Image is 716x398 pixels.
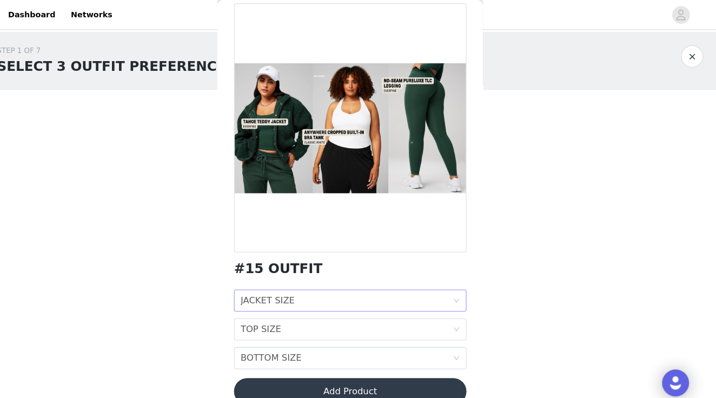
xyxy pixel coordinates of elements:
i: icon: down [459,290,465,298]
button: Add Product [244,369,472,395]
div: Open Intercom Messenger [663,361,689,387]
i: icon: down [459,347,465,354]
div: STEP 1 OF 7 [13,44,246,55]
a: Dashboard [17,2,76,26]
div: TOP SIZE [251,311,290,332]
i: icon: down [459,319,465,326]
div: avatar [676,6,686,23]
h1: SELECT 3 OUTFIT PREFERENCES [13,55,246,75]
a: Networks [78,2,132,26]
h1: #15 OUTFIT [244,255,331,270]
div: BOTTOM SIZE [251,340,310,360]
div: JACKET SIZE [251,283,304,304]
